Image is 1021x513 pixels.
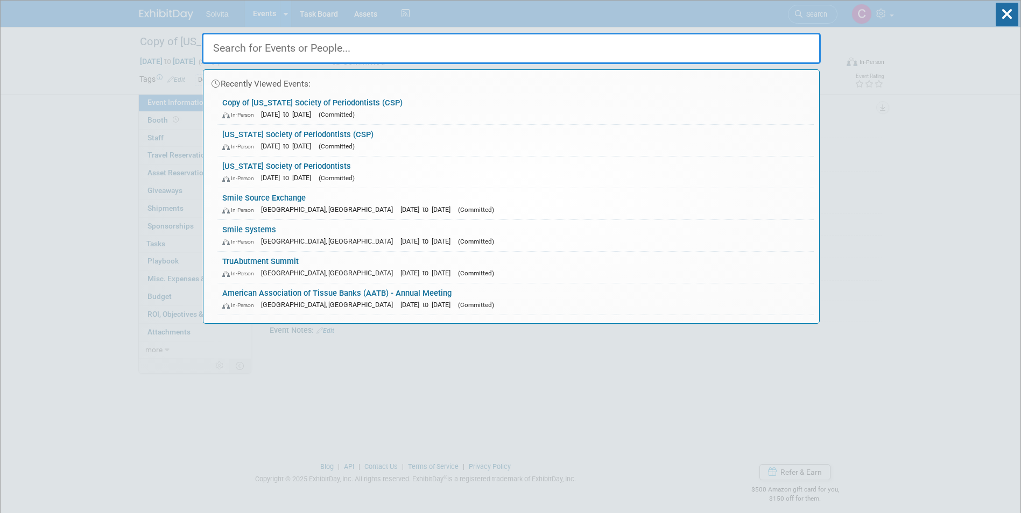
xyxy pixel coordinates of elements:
span: [GEOGRAPHIC_DATA], [GEOGRAPHIC_DATA] [261,237,398,245]
span: [GEOGRAPHIC_DATA], [GEOGRAPHIC_DATA] [261,205,398,213]
span: [DATE] to [DATE] [400,205,456,213]
a: [US_STATE] Society of Periodontists In-Person [DATE] to [DATE] (Committed) [217,156,814,188]
span: (Committed) [458,206,494,213]
span: In-Person [222,302,259,309]
input: Search for Events or People... [202,33,821,64]
span: (Committed) [458,238,494,245]
a: Smile Source Exchange In-Person [GEOGRAPHIC_DATA], [GEOGRAPHIC_DATA] [DATE] to [DATE] (Committed) [217,188,814,219]
span: In-Person [222,111,259,118]
span: [DATE] to [DATE] [261,174,316,182]
a: Copy of [US_STATE] Society of Periodontists (CSP) In-Person [DATE] to [DATE] (Committed) [217,93,814,124]
span: [DATE] to [DATE] [400,237,456,245]
span: [DATE] to [DATE] [261,110,316,118]
span: In-Person [222,143,259,150]
span: In-Person [222,175,259,182]
span: [DATE] to [DATE] [400,269,456,277]
span: (Committed) [319,111,355,118]
span: In-Person [222,206,259,213]
span: In-Person [222,238,259,245]
span: [GEOGRAPHIC_DATA], [GEOGRAPHIC_DATA] [261,301,398,309]
span: (Committed) [458,269,494,277]
a: TruAbutment Summit In-Person [GEOGRAPHIC_DATA], [GEOGRAPHIC_DATA] [DATE] to [DATE] (Committed) [217,252,814,283]
a: [US_STATE] Society of Periodontists (CSP) In-Person [DATE] to [DATE] (Committed) [217,125,814,156]
span: [DATE] to [DATE] [400,301,456,309]
span: In-Person [222,270,259,277]
span: [DATE] to [DATE] [261,142,316,150]
a: American Association of Tissue Banks (AATB) - Annual Meeting In-Person [GEOGRAPHIC_DATA], [GEOGRA... [217,283,814,315]
span: (Committed) [319,174,355,182]
span: (Committed) [458,301,494,309]
a: Smile Systems In-Person [GEOGRAPHIC_DATA], [GEOGRAPHIC_DATA] [DATE] to [DATE] (Committed) [217,220,814,251]
span: [GEOGRAPHIC_DATA], [GEOGRAPHIC_DATA] [261,269,398,277]
span: (Committed) [319,142,355,150]
div: Recently Viewed Events: [209,70,814,93]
